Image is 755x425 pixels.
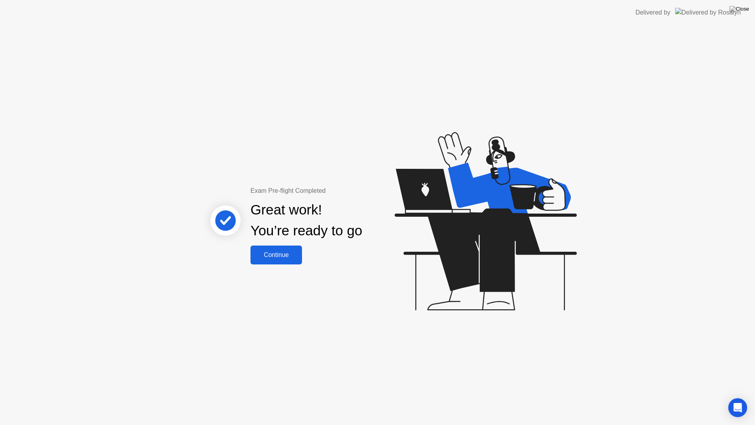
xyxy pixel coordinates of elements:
div: Continue [253,251,300,259]
img: Delivered by Rosalyn [675,8,741,17]
div: Delivered by [635,8,670,17]
div: Exam Pre-flight Completed [250,186,413,196]
button: Continue [250,246,302,264]
img: Close [729,6,749,12]
div: Open Intercom Messenger [728,398,747,417]
div: Great work! You’re ready to go [250,200,362,241]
